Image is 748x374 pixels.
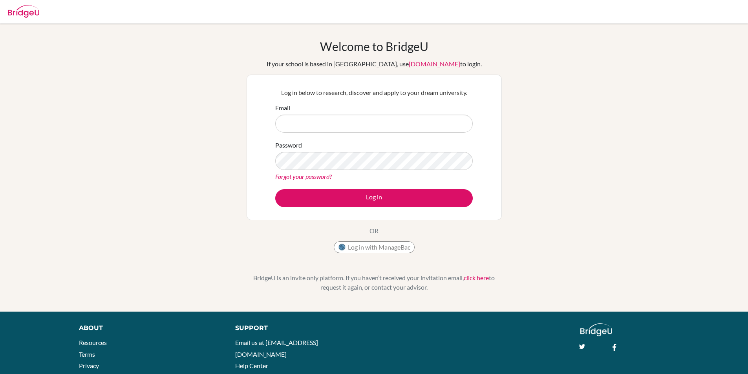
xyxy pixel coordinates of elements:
p: OR [369,226,379,235]
a: Forgot your password? [275,173,332,180]
a: Privacy [79,362,99,369]
label: Email [275,103,290,113]
div: Support [235,323,365,333]
div: About [79,323,218,333]
a: click here [464,274,489,281]
div: If your school is based in [GEOGRAPHIC_DATA], use to login. [267,59,482,69]
img: logo_white@2x-f4f0deed5e89b7ecb1c2cc34c3e3d731f90f0f143d5ea2071677605dd97b5244.png [580,323,612,336]
a: Resources [79,339,107,346]
img: Bridge-U [8,5,39,18]
a: Help Center [235,362,268,369]
p: BridgeU is an invite only platform. If you haven’t received your invitation email, to request it ... [247,273,502,292]
a: [DOMAIN_NAME] [409,60,460,68]
p: Log in below to research, discover and apply to your dream university. [275,88,473,97]
a: Email us at [EMAIL_ADDRESS][DOMAIN_NAME] [235,339,318,358]
h1: Welcome to BridgeU [320,39,428,53]
label: Password [275,140,302,150]
button: Log in [275,189,473,207]
a: Terms [79,350,95,358]
button: Log in with ManageBac [334,241,415,253]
